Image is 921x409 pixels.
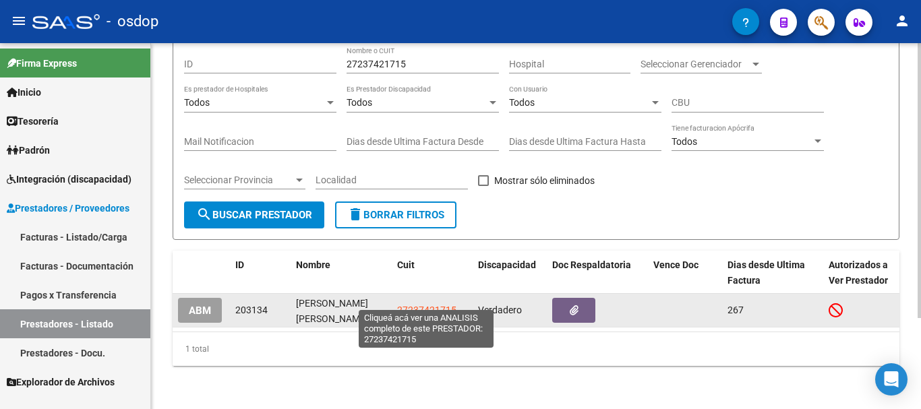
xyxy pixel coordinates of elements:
datatable-header-cell: Nombre [291,251,392,295]
span: Inicio [7,85,41,100]
span: Borrar Filtros [347,209,444,221]
span: Seleccionar Gerenciador [641,59,750,70]
span: Tesorería [7,114,59,129]
span: Integración (discapacidad) [7,172,131,187]
span: Vence Doc [653,259,699,270]
datatable-header-cell: Discapacidad [473,251,547,295]
mat-icon: delete [347,206,363,222]
span: Todos [347,97,372,108]
mat-icon: menu [11,13,27,29]
span: Firma Express [7,56,77,71]
span: Padrón [7,143,50,158]
datatable-header-cell: Doc Respaldatoria [547,251,648,295]
span: ABM [189,305,211,317]
span: Mostrar sólo eliminados [494,172,595,189]
span: Buscar Prestador [196,209,312,221]
span: Seleccionar Provincia [184,175,293,186]
button: ABM [178,298,222,323]
span: Autorizados a Ver Prestador [829,259,888,286]
span: ID [235,259,244,270]
datatable-header-cell: Vence Doc [648,251,722,295]
span: Explorador de Archivos [7,375,115,389]
span: Verdadero [478,305,522,315]
span: Todos [184,97,210,108]
button: Borrar Filtros [335,201,456,228]
span: 203134 [235,305,268,315]
div: 1 total [173,332,899,366]
span: - osdop [107,7,158,36]
span: Todos [672,136,697,147]
span: Todos [509,97,535,108]
span: 267 [727,305,744,315]
span: Discapacidad [478,259,536,270]
datatable-header-cell: Dias desde Ultima Factura [722,251,823,295]
span: Dias desde Ultima Factura [727,259,805,286]
datatable-header-cell: ID [230,251,291,295]
datatable-header-cell: Autorizados a Ver Prestador [823,251,897,295]
mat-icon: person [894,13,910,29]
span: Cuit [397,259,415,270]
button: Buscar Prestador [184,201,324,228]
span: Prestadores / Proveedores [7,201,129,216]
div: Open Intercom Messenger [875,363,908,396]
span: 27237421715 [397,305,456,315]
div: [PERSON_NAME] [PERSON_NAME] [296,296,386,324]
span: Doc Respaldatoria [552,259,631,270]
datatable-header-cell: Cuit [392,251,473,295]
span: Nombre [296,259,330,270]
mat-icon: search [196,206,212,222]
